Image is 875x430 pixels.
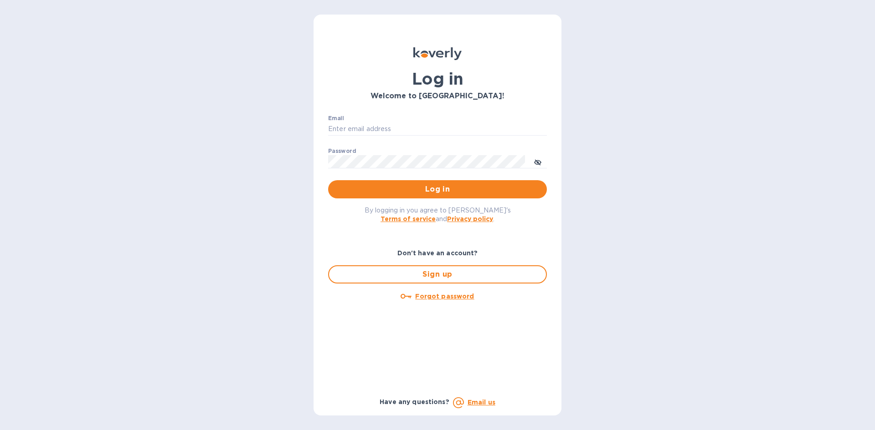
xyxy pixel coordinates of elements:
[328,69,547,88] h1: Log in
[335,184,540,195] span: Log in
[447,215,493,223] a: Privacy policy
[397,249,478,257] b: Don't have an account?
[380,398,449,405] b: Have any questions?
[328,116,344,121] label: Email
[328,265,547,283] button: Sign up
[413,47,462,60] img: Koverly
[328,92,547,101] h3: Welcome to [GEOGRAPHIC_DATA]!
[365,207,511,223] span: By logging in you agree to [PERSON_NAME]'s and .
[328,148,356,154] label: Password
[415,293,474,300] u: Forgot password
[328,180,547,198] button: Log in
[468,399,495,406] a: Email us
[328,122,547,136] input: Enter email address
[529,152,547,171] button: toggle password visibility
[381,215,436,223] a: Terms of service
[336,269,539,280] span: Sign up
